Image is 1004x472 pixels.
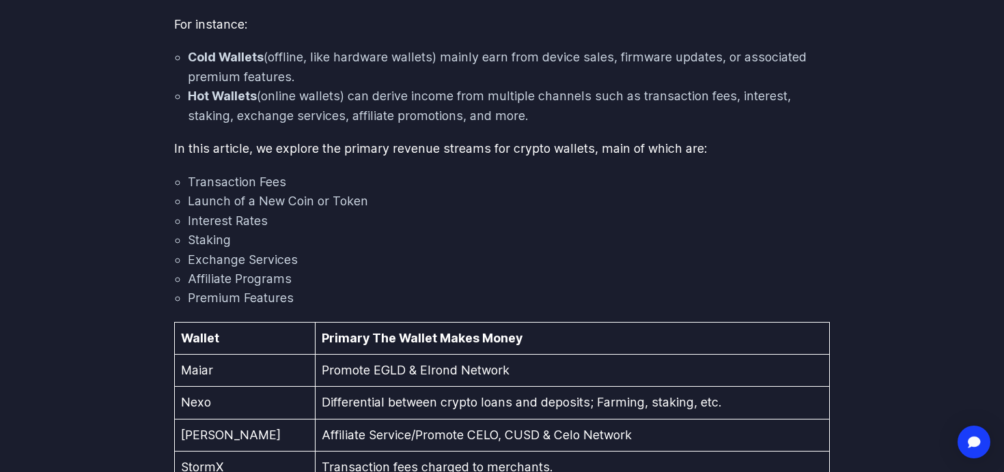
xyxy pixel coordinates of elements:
[188,50,264,64] strong: Cold Wallets
[188,48,830,87] li: (offline, like hardware wallets) mainly earn from device sales, firmware updates, or associated p...
[188,269,830,289] li: Affiliate Programs
[174,15,830,34] p: For instance:
[188,192,830,211] li: Launch of a New Coin or Token
[188,87,830,126] li: (online wallets) can derive income from multiple channels such as transaction fees, interest, sta...
[188,231,830,250] li: Staking
[175,355,316,387] td: Maiar
[315,387,829,419] td: Differential between crypto loans and deposits; Farming, staking, etc.
[188,250,830,269] li: Exchange Services
[188,89,257,103] strong: Hot Wallets
[315,419,829,451] td: Affiliate Service/Promote CELO, CUSD & Celo Network
[315,355,829,387] td: Promote EGLD & Elrond Network
[175,387,316,419] td: Nexo
[188,173,830,192] li: Transaction Fees
[322,331,522,345] strong: Primary The Wallet Makes Money
[188,289,830,308] li: Premium Features
[174,139,830,158] p: In this article, we explore the primary revenue streams for crypto wallets, main of which are:
[181,331,219,345] strong: Wallet
[188,211,830,231] li: Interest Rates
[175,419,316,451] td: [PERSON_NAME]
[958,426,990,458] div: Open Intercom Messenger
